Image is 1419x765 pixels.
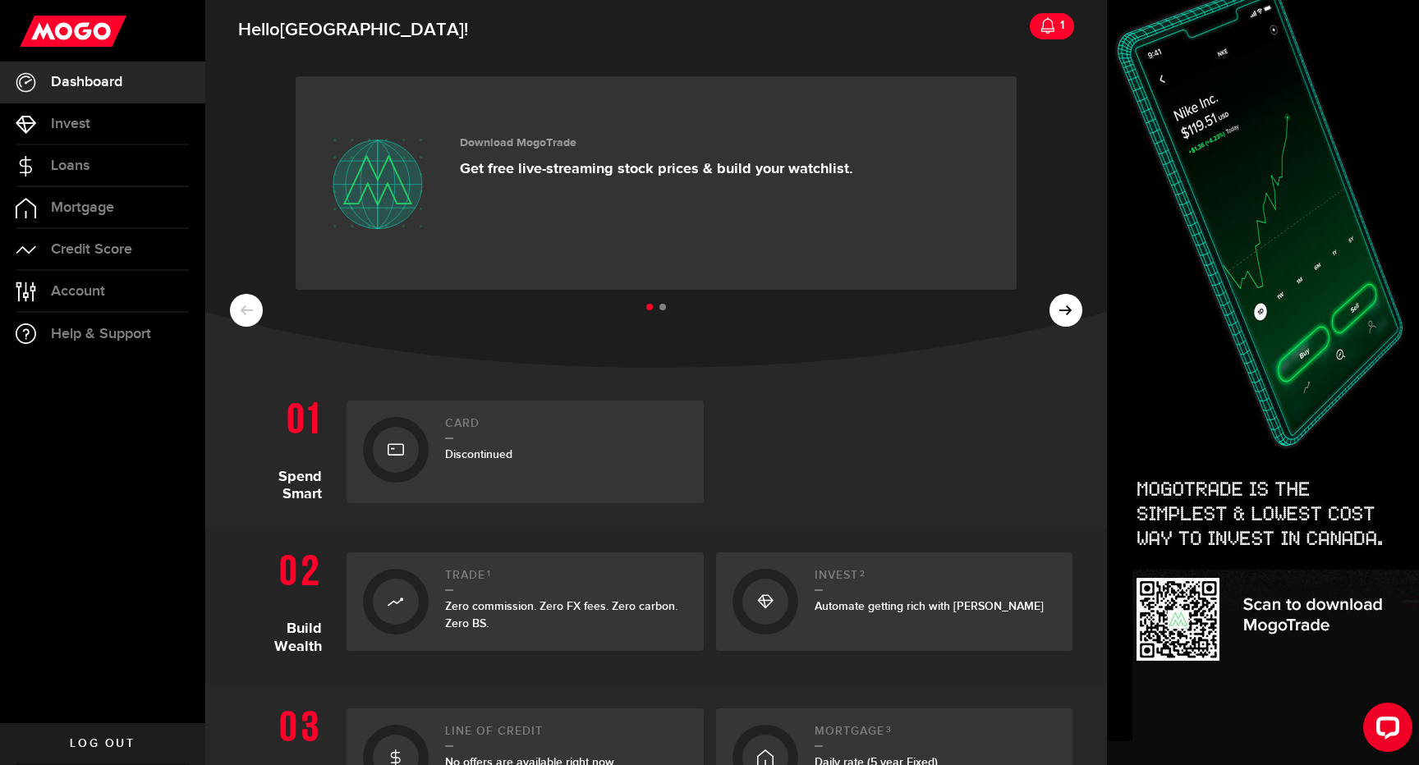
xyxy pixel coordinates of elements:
span: Zero commission. Zero FX fees. Zero carbon. Zero BS. [445,599,677,630]
span: Account [51,284,105,299]
h1: Spend Smart [240,392,334,503]
h2: Mortgage [815,725,1057,747]
h2: Invest [815,569,1057,591]
p: Get free live-streaming stock prices & build your watchlist. [460,160,853,178]
span: Log out [70,738,135,749]
h1: Build Wealth [240,544,334,659]
a: Trade1Zero commission. Zero FX fees. Zero carbon. Zero BS. [347,552,704,651]
a: Download MogoTrade Get free live-streaming stock prices & build your watchlist. [296,76,1017,290]
span: Discontinued [445,447,512,461]
span: Loans [51,158,90,173]
a: 1 [1030,13,1074,39]
span: [GEOGRAPHIC_DATA] [280,19,464,41]
span: Automate getting rich with [PERSON_NAME] [815,599,1044,613]
span: Invest [51,117,90,131]
h2: Trade [445,569,687,591]
div: 1 [1056,8,1064,43]
a: CardDiscontinued [347,401,704,503]
span: Help & Support [51,327,151,341]
h2: Line of credit [445,725,687,747]
span: Mortgage [51,200,114,215]
sup: 1 [487,569,491,579]
sup: 2 [860,569,866,579]
span: Dashboard [51,75,122,89]
sup: 3 [886,725,892,735]
span: Hello ! [238,13,468,48]
iframe: LiveChat chat widget [1350,696,1419,765]
h3: Download MogoTrade [460,136,853,150]
a: Invest2Automate getting rich with [PERSON_NAME] [716,552,1073,651]
h2: Card [445,417,687,439]
span: Credit Score [51,242,132,257]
